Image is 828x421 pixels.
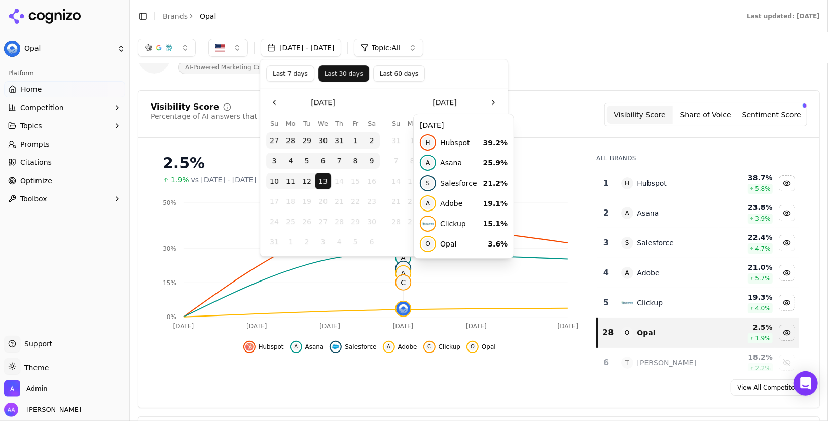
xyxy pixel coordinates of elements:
[637,238,674,248] div: Salesforce
[597,288,799,318] tr: 5clickupClickup19.3%4.0%Hide clickup data
[282,173,299,189] button: Monday, August 11th, 2025, selected
[4,191,125,207] button: Toolbox
[266,173,282,189] button: Sunday, August 10th, 2025, selected
[637,268,660,278] div: Adobe
[364,132,380,149] button: Saturday, August 2nd, 2025, selected
[243,341,284,353] button: Hide hubspot data
[163,12,188,20] a: Brands
[163,245,176,252] tspan: 30%
[163,154,576,172] div: 2.5%
[721,322,773,332] div: 2.5 %
[4,380,47,397] button: Open organization switcher
[4,403,18,417] img: Alp Aysan
[385,343,393,351] span: A
[331,132,347,149] button: Thursday, July 31st, 2025, selected
[178,61,331,74] span: AI-Powered Marketing Collaboration Platforms
[607,106,673,124] button: Visibility Score
[266,132,282,149] button: Sunday, July 27th, 2025, selected
[393,323,414,330] tspan: [DATE]
[332,343,340,351] img: salesforce
[739,106,805,124] button: Sentiment Score
[621,357,633,369] span: T
[466,323,487,330] tspan: [DATE]
[482,343,496,351] span: Opal
[191,174,257,185] span: vs [DATE] - [DATE]
[388,119,404,128] th: Sunday
[345,343,376,351] span: Salesforce
[466,341,496,353] button: Hide opal data
[388,119,501,230] table: September 2025
[26,384,47,393] span: Admin
[637,298,663,308] div: Clickup
[423,341,460,353] button: Hide clickup data
[779,235,795,251] button: Hide salesforce data
[372,43,401,53] span: Topic: All
[396,266,410,280] span: A
[637,358,696,368] div: [PERSON_NAME]
[266,119,282,128] th: Sunday
[601,357,610,369] div: 6
[597,168,799,198] tr: 1HHubspot38.7%5.8%Hide hubspot data
[364,119,380,128] th: Saturday
[4,403,81,417] button: Open user button
[299,173,315,189] button: Tuesday, August 12th, 2025, selected
[621,177,633,189] span: H
[4,99,125,116] button: Competition
[20,364,49,372] span: Theme
[4,172,125,189] a: Optimize
[20,157,52,167] span: Citations
[20,121,42,131] span: Topics
[396,251,410,265] span: A
[747,12,820,20] div: Last updated: [DATE]
[779,355,795,371] button: Show trello data
[246,323,267,330] tspan: [DATE]
[299,132,315,149] button: Tuesday, July 29th, 2025, selected
[259,343,284,351] span: Hubspot
[315,119,331,128] th: Wednesday
[779,175,795,191] button: Hide hubspot data
[721,232,773,242] div: 22.4 %
[320,323,341,330] tspan: [DATE]
[779,265,795,281] button: Hide adobe data
[245,343,254,351] img: hubspot
[315,132,331,149] button: Wednesday, July 30th, 2025, selected
[282,119,299,128] th: Monday
[20,339,52,349] span: Support
[373,65,425,82] button: Last 60 days
[24,44,113,53] span: Opal
[331,119,347,128] th: Thursday
[215,43,225,53] img: US
[266,65,314,82] button: Last 7 days
[200,11,216,21] span: Opal
[721,352,773,362] div: 18.2 %
[364,153,380,169] button: Saturday, August 9th, 2025, selected
[347,132,364,149] button: Friday, August 1st, 2025, selected
[396,302,410,316] img: opal
[266,119,380,250] table: August 2025
[163,279,176,287] tspan: 15%
[439,343,460,351] span: Clickup
[755,304,771,312] span: 4.0 %
[621,327,633,339] span: O
[779,205,795,221] button: Hide asana data
[637,178,667,188] div: Hubspot
[292,343,300,351] span: A
[755,274,771,283] span: 5.7 %
[602,327,610,339] div: 28
[4,81,125,97] a: Home
[266,153,282,169] button: Sunday, August 3rd, 2025, selected
[20,102,64,113] span: Competition
[558,323,579,330] tspan: [DATE]
[597,318,799,348] tr: 28OOpal2.5%1.9%Hide opal data
[347,119,364,128] th: Friday
[299,153,315,169] button: Tuesday, August 5th, 2025, selected
[721,262,773,272] div: 21.0 %
[347,153,364,169] button: Friday, August 8th, 2025, selected
[163,199,176,206] tspan: 50%
[383,341,417,353] button: Hide adobe data
[621,297,633,309] img: clickup
[20,139,50,149] span: Prompts
[20,176,52,186] span: Optimize
[469,343,477,351] span: O
[151,111,330,121] div: Percentage of AI answers that mention your brand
